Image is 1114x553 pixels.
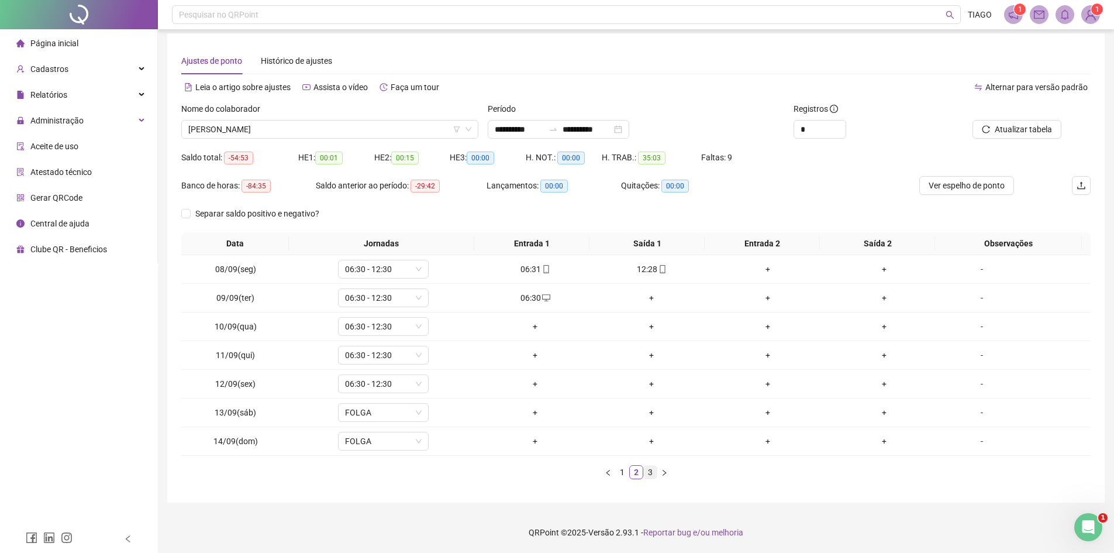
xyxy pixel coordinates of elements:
[30,39,78,48] span: Página inicial
[1034,9,1044,20] span: mail
[16,116,25,125] span: lock
[598,349,705,362] div: +
[16,142,25,150] span: audit
[213,437,258,446] span: 14/09(dom)
[391,152,419,164] span: 00:15
[30,116,84,125] span: Administração
[191,207,324,220] span: Separar saldo positivo e negativo?
[541,265,550,273] span: mobile
[715,320,822,333] div: +
[474,232,589,255] th: Entrada 1
[415,438,422,445] span: down
[482,263,589,276] div: 06:31
[644,466,657,479] a: 3
[947,406,1016,419] div: -
[661,469,668,476] span: right
[415,294,422,301] span: down
[374,151,450,164] div: HE 2:
[947,435,1016,448] div: -
[657,465,671,479] li: Próxima página
[630,466,643,479] a: 2
[598,263,705,276] div: 12:28
[30,64,68,74] span: Cadastros
[345,404,422,421] span: FOLGA
[549,125,558,134] span: swap-right
[43,532,55,544] span: linkedin
[215,408,256,417] span: 13/09(sáb)
[947,291,1016,304] div: -
[30,90,67,99] span: Relatórios
[598,406,705,419] div: +
[643,528,743,537] span: Reportar bug e/ou melhoria
[1018,5,1022,13] span: 1
[16,245,25,253] span: gift
[615,465,629,479] li: 1
[261,54,332,67] div: Histórico de ajustes
[701,153,732,162] span: Faltas: 9
[380,83,388,91] span: history
[215,322,257,331] span: 10/09(qua)
[482,349,589,362] div: +
[589,232,705,255] th: Saída 1
[715,406,822,419] div: +
[831,406,938,419] div: +
[242,180,271,193] span: -84:35
[453,126,460,133] span: filter
[224,152,253,164] span: -54:53
[598,435,705,448] div: +
[181,232,289,255] th: Data
[1060,9,1070,20] span: bell
[411,180,440,193] span: -29:42
[1074,513,1102,541] iframe: Intercom live chat
[1082,6,1099,23] img: 73022
[935,232,1082,255] th: Observações
[705,232,820,255] th: Entrada 2
[1077,181,1086,190] span: upload
[831,349,938,362] div: +
[831,291,938,304] div: +
[315,152,343,164] span: 00:01
[995,123,1052,136] span: Atualizar tabela
[482,435,589,448] div: +
[415,409,422,416] span: down
[16,219,25,228] span: info-circle
[549,125,558,134] span: to
[929,179,1005,192] span: Ver espelho de ponto
[601,465,615,479] li: Página anterior
[289,232,474,255] th: Jornadas
[972,120,1061,139] button: Atualizar tabela
[345,318,422,335] span: 06:30 - 12:30
[415,380,422,387] span: down
[831,320,938,333] div: +
[16,194,25,202] span: qrcode
[557,152,585,164] span: 00:00
[643,465,657,479] li: 3
[30,245,107,254] span: Clube QR - Beneficios
[715,349,822,362] div: +
[181,151,298,164] div: Saldo total:
[482,377,589,390] div: +
[830,105,838,113] span: info-circle
[345,346,422,364] span: 06:30 - 12:30
[1091,4,1103,15] sup: Atualize o seu contato no menu Meus Dados
[16,65,25,73] span: user-add
[188,121,471,138] span: ADRIELE SANTOS AMORIM
[715,291,822,304] div: +
[919,176,1014,195] button: Ver espelho de ponto
[30,219,89,228] span: Central de ajuda
[1014,4,1026,15] sup: 1
[345,432,422,450] span: FOLGA
[345,375,422,393] span: 06:30 - 12:30
[467,152,494,164] span: 00:00
[657,465,671,479] button: right
[940,237,1077,250] span: Observações
[345,289,422,307] span: 06:30 - 12:30
[216,293,254,303] span: 09/09(ter)
[450,151,526,164] div: HE 3:
[982,125,990,133] span: reload
[1008,9,1019,20] span: notification
[181,54,242,67] div: Ajustes de ponto
[657,265,667,273] span: mobile
[302,83,311,91] span: youtube
[487,179,621,193] div: Lançamentos:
